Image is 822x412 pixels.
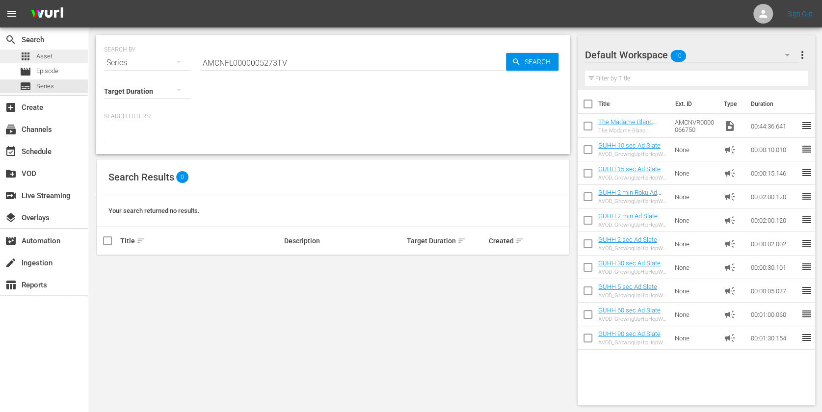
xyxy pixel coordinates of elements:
[800,120,812,131] span: reorder
[800,261,812,273] span: reorder
[5,279,17,291] span: Reports
[800,167,812,179] span: reorder
[746,114,800,138] td: 00:44:36.641
[36,81,54,91] span: Series
[598,245,667,252] div: AVOD_GrowingUpHipHopWeTV_WillBeRightBack _2sec_RB24_S01398805008
[746,138,800,161] td: 00:00:10.010
[746,303,800,326] td: 00:01:00.060
[598,292,667,299] div: AVOD_GrowingUpHipHopWeTV_WillBeRightBack _5sec_RB24_S01398805007
[671,256,719,279] td: None
[20,51,31,62] span: Asset
[746,232,800,256] td: 00:00:02.002
[746,256,800,279] td: 00:00:30.101
[284,237,404,245] div: Description
[723,332,735,344] span: Ad
[598,151,667,157] div: AVOD_GrowingUpHipHopWeTV_WillBeRightBack _10sec_RB24_S01398805006
[800,237,812,249] span: reorder
[598,189,661,204] a: GUHH 2 min Roku Ad Slate
[36,51,53,61] span: Asset
[407,235,486,247] div: Target Duration
[20,66,31,77] span: Episode
[598,165,661,173] a: GUHH 15 sec Ad Slate
[6,8,18,20] span: menu
[598,212,658,220] a: GUHH 2 min Ad Slate
[598,269,667,275] div: AVOD_GrowingUpHipHopWeTV_WillBeRightBack _30sec_RB24_S01398805004
[598,142,661,149] a: GUHH 10 sec Ad Slate
[20,80,31,92] span: Series
[598,339,667,346] div: AVOD_GrowingUpHipHopWeTV_WillBeRightBack _90sec_RB24_S01398805002
[521,53,558,71] span: Search
[176,171,188,183] span: 0
[746,279,800,303] td: 00:00:05.077
[717,90,744,118] th: Type
[5,34,17,46] span: Search
[104,49,190,77] div: Series
[136,236,145,245] span: sort
[796,49,808,61] span: more_vert
[5,102,17,113] span: Create
[671,185,719,208] td: None
[800,214,812,226] span: reorder
[598,198,667,205] div: AVOD_GrowingUpHipHopWeTV_WillBeRightBack _2MinCountdown_RB24_S01398804001-Roku
[5,146,17,157] span: Schedule
[723,120,735,132] span: Video
[800,190,812,202] span: reorder
[598,259,661,267] a: GUHH 30 sec Ad Slate
[671,279,719,303] td: None
[598,222,667,228] div: AVOD_GrowingUpHipHopWeTV_WillBeRightBack _2Min_RB24_S01398805001
[723,238,735,250] span: Ad
[796,43,808,67] button: more_vert
[723,144,735,155] span: Ad
[671,303,719,326] td: None
[5,190,17,202] span: Live Streaming
[598,330,661,337] a: GUHH 90 sec Ad Slate
[36,66,58,76] span: Episode
[723,285,735,297] span: Ad
[5,235,17,247] span: Automation
[5,168,17,180] span: VOD
[787,10,813,18] a: Sign Out
[598,90,669,118] th: Title
[723,261,735,273] span: Ad
[598,283,657,290] a: GUHH 5 sec Ad Slate
[669,90,718,118] th: Ext. ID
[598,175,667,181] div: AVOD_GrowingUpHipHopWeTV_WillBeRightBack _15sec_RB24_S01398805005
[457,236,466,245] span: sort
[670,46,686,66] span: 10
[104,112,562,121] p: Search Filters:
[598,316,667,322] div: AVOD_GrowingUpHipHopWeTV_WillBeRightBack _60sec_RB24_S01398805003
[24,2,71,26] img: ans4CAIJ8jUAAAAAAAAAAAAAAAAAAAAAAAAgQb4GAAAAAAAAAAAAAAAAAAAAAAAAJMjXAAAAAAAAAAAAAAAAAAAAAAAAgAT5G...
[598,236,657,243] a: GUHH 2 sec Ad Slate
[800,284,812,296] span: reorder
[723,167,735,179] span: Ad
[5,212,17,224] span: Overlays
[120,235,281,247] div: Title
[5,124,17,135] span: Channels
[746,185,800,208] td: 00:02:00.120
[598,307,661,314] a: GUHH 60 sec Ad Slate
[746,161,800,185] td: 00:00:15.146
[515,236,524,245] span: sort
[800,308,812,320] span: reorder
[723,214,735,226] span: Ad
[598,118,663,140] a: The Madame Blanc Mysteries 103: Episode 3
[746,326,800,350] td: 00:01:30.154
[108,171,174,183] span: Search Results
[598,128,667,134] div: The Madame Blanc Mysteries 103: Episode 3
[108,207,200,214] span: Your search returned no results.
[671,208,719,232] td: None
[744,90,803,118] th: Duration
[671,138,719,161] td: None
[723,191,735,203] span: Ad
[800,332,812,343] span: reorder
[746,208,800,232] td: 00:02:00.120
[506,53,558,71] button: Search
[671,114,719,138] td: AMCNVR0000066750
[671,326,719,350] td: None
[671,232,719,256] td: None
[723,309,735,320] span: Ad
[489,235,527,247] div: Created
[5,257,17,269] span: Ingestion
[671,161,719,185] td: None
[800,143,812,155] span: reorder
